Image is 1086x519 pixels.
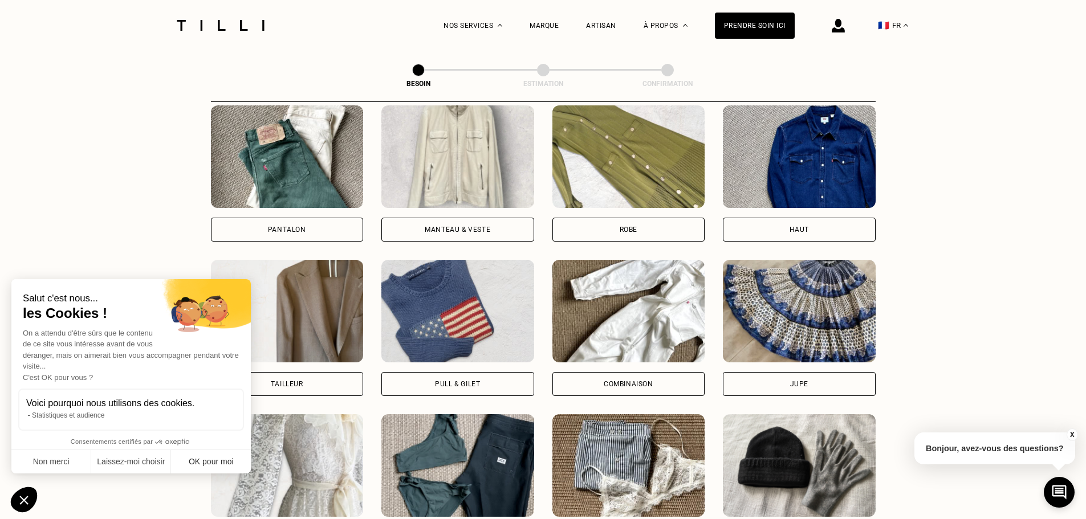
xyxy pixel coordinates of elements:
img: Menu déroulant [498,24,502,27]
div: Combinaison [604,381,653,387]
div: Manteau & Veste [425,226,490,233]
img: Menu déroulant à propos [683,24,688,27]
div: Pull & gilet [435,381,480,387]
img: icône connexion [832,19,845,32]
img: Tilli retouche votre Maillot de bain [381,414,534,517]
img: Tilli retouche votre Manteau & Veste [381,105,534,208]
a: Marque [530,22,559,30]
button: X [1066,428,1077,441]
img: Tilli retouche votre Combinaison [552,260,705,362]
div: Haut [790,226,809,233]
img: Logo du service de couturière Tilli [173,20,269,31]
img: menu déroulant [904,24,908,27]
div: Robe [620,226,637,233]
a: Artisan [586,22,616,30]
img: Tilli retouche votre Accessoires [723,414,876,517]
img: Tilli retouche votre Tailleur [211,260,364,362]
div: Estimation [486,80,600,88]
p: Bonjour, avez-vous des questions? [914,432,1075,464]
div: Pantalon [268,226,306,233]
div: Confirmation [611,80,725,88]
img: Tilli retouche votre Robe de mariée [211,414,364,517]
img: Tilli retouche votre Jupe [723,260,876,362]
img: Tilli retouche votre Robe [552,105,705,208]
div: Jupe [790,381,808,387]
img: Tilli retouche votre Lingerie [552,414,705,517]
div: Besoin [361,80,475,88]
img: Tilli retouche votre Pull & gilet [381,260,534,362]
img: Tilli retouche votre Haut [723,105,876,208]
img: Tilli retouche votre Pantalon [211,105,364,208]
a: Prendre soin ici [715,13,795,39]
div: Tailleur [271,381,303,387]
span: 🇫🇷 [878,20,889,31]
